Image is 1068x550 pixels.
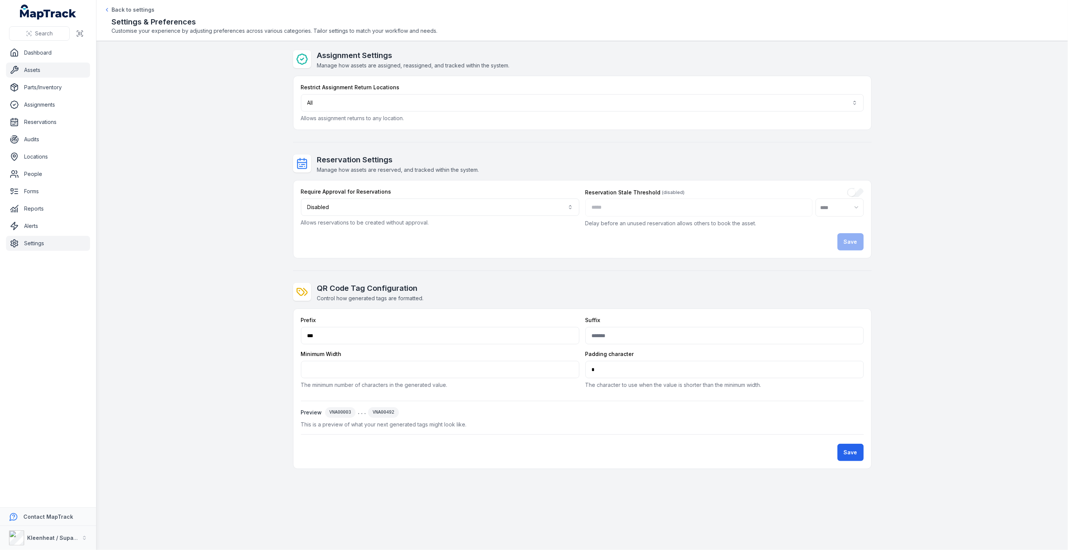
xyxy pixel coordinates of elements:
input: :r6d:-form-item-label [847,188,864,197]
label: Suffix [585,316,600,324]
span: (disabled) [662,189,685,196]
a: People [6,167,90,182]
strong: Kleenheat / Supagas [27,535,83,541]
span: This is a preview of what your next generated tags might look like. [301,421,864,428]
a: MapTrack [20,5,76,20]
a: Assignments [6,97,90,112]
span: Search [35,30,53,37]
span: ... [357,409,367,416]
a: Reports [6,201,90,216]
h2: Assignment Settings [317,50,510,61]
a: Back to settings [104,6,154,14]
p: Allows assignment returns to any location. [301,115,864,122]
a: Reservations [6,115,90,130]
span: Manage how assets are reserved, and tracked within the system. [317,167,479,173]
a: Dashboard [6,45,90,60]
span: Customise your experience by adjusting preferences across various categories. Tailor settings to ... [112,27,1053,35]
label: Reservation Stale Threshold [585,189,685,196]
div: VNA00492 [368,407,399,418]
p: The character to use when the value is shorter than the minimum width. [585,381,864,389]
label: Padding character [585,350,634,358]
button: Search [9,26,70,41]
span: Back to settings [112,6,154,14]
a: Locations [6,149,90,164]
a: Audits [6,132,90,147]
button: Save [837,444,864,461]
h2: Reservation Settings [317,154,479,165]
a: Parts/Inventory [6,80,90,95]
label: Require Approval for Reservations [301,188,391,196]
p: Allows reservations to be created without approval. [301,219,579,226]
h2: QR Code Tag Configuration [317,283,424,293]
button: All [301,94,864,112]
strong: Contact MapTrack [23,513,73,520]
a: Settings [6,236,90,251]
span: Manage how assets are assigned, reassigned, and tracked within the system. [317,62,510,69]
h2: Settings & Preferences [112,17,1053,27]
a: Assets [6,63,90,78]
label: Prefix [301,316,316,324]
a: Forms [6,184,90,199]
div: VNA00003 [325,407,356,418]
label: Restrict Assignment Return Locations [301,84,400,91]
button: Disabled [301,199,579,216]
label: Minimum Width [301,350,342,358]
p: The minimum number of characters in the generated value. [301,381,579,389]
span: Preview [301,409,325,416]
span: Control how generated tags are formatted. [317,295,424,301]
p: Delay before an unused reservation allows others to book the asset. [585,220,864,227]
a: Alerts [6,218,90,234]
